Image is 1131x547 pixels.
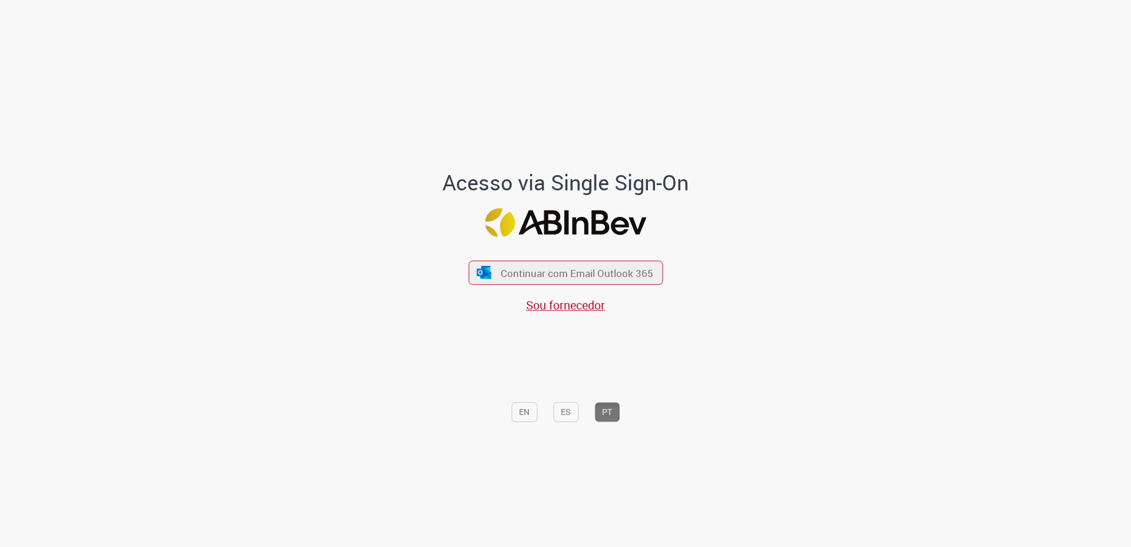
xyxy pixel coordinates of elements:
button: ES [553,403,578,423]
span: Continuar com Email Outlook 365 [501,266,653,279]
button: ícone Azure/Microsoft 360 Continuar com Email Outlook 365 [468,261,663,285]
img: ícone Azure/Microsoft 360 [476,266,492,279]
a: Sou fornecedor [526,297,605,313]
button: PT [594,403,620,423]
img: Logo ABInBev [485,209,646,238]
h1: Acesso via Single Sign-On [402,171,729,195]
button: EN [511,403,537,423]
